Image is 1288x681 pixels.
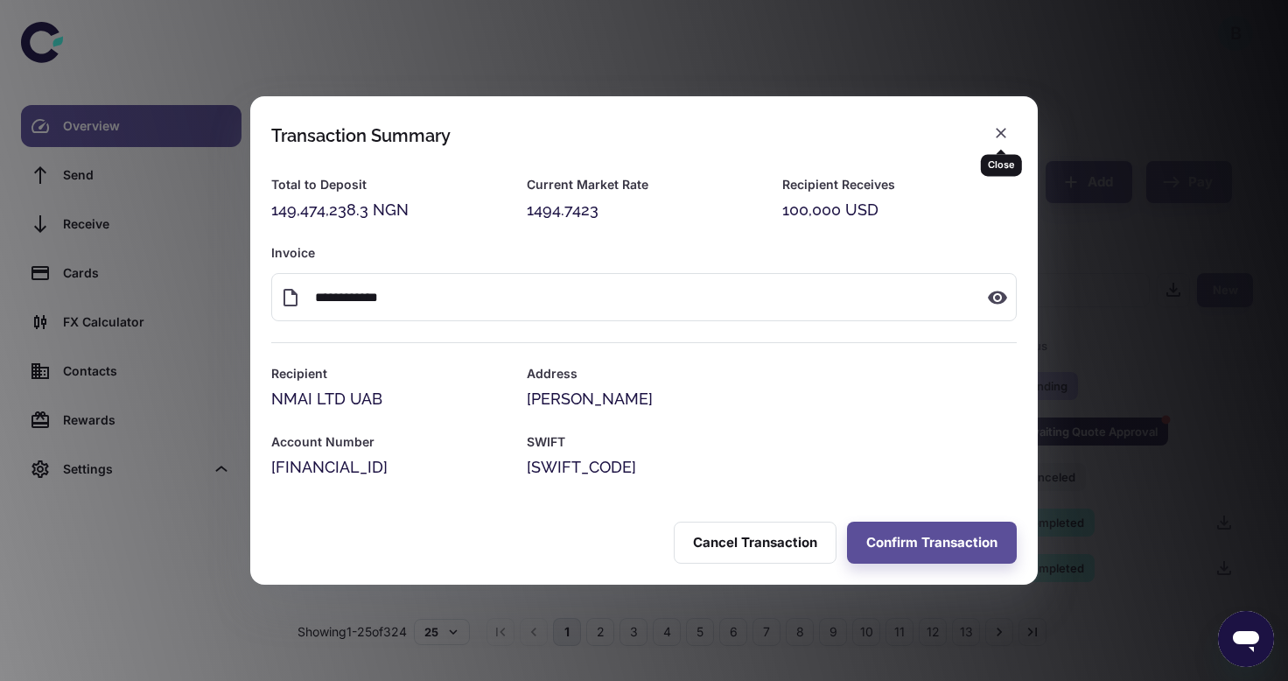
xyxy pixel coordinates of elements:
h6: Recipient [271,364,506,383]
h6: Total to Deposit [271,175,506,194]
h6: Recipient Receives [782,175,1017,194]
div: Transaction Summary [271,125,451,146]
button: Cancel Transaction [674,522,836,564]
button: Confirm Transaction [847,522,1017,564]
h6: Account Number [271,432,506,452]
div: 149,474,238.3 NGN [271,198,506,222]
iframe: Button to launch messaging window [1218,611,1274,667]
div: NMAI LTD UAB [271,387,506,411]
h6: Address [527,364,1017,383]
div: [FINANCIAL_ID] [271,455,506,480]
div: 100,000 USD [782,198,1017,222]
div: 1494.7423 [527,198,761,222]
div: Close [981,154,1022,176]
h6: Current Market Rate [527,175,761,194]
h6: SWIFT [527,432,1017,452]
div: [SWIFT_CODE] [527,455,1017,480]
h6: Invoice [271,243,1017,263]
div: [PERSON_NAME] [527,387,1017,411]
